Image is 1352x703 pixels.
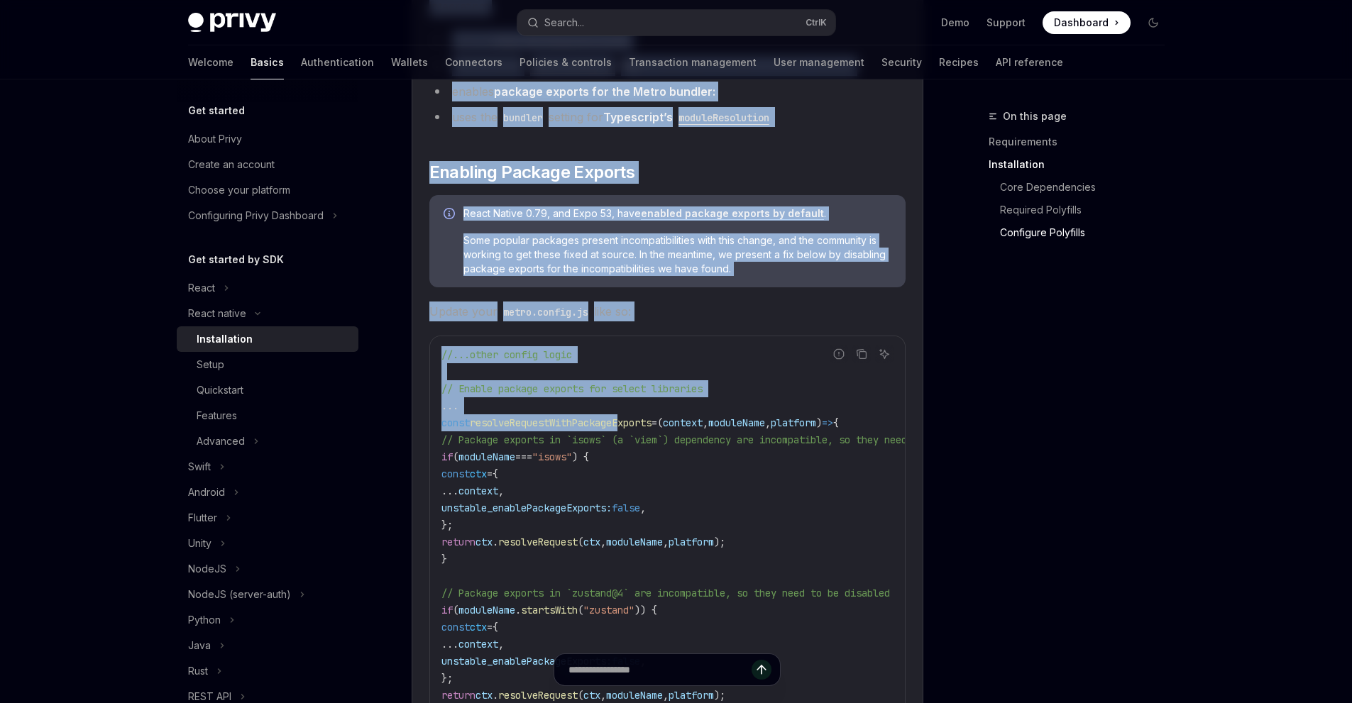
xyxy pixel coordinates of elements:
div: Flutter [188,509,217,526]
a: Core Dependencies [989,176,1176,199]
span: , [663,536,669,548]
span: => [822,416,833,429]
span: const [441,467,470,480]
button: Ask AI [875,345,894,363]
a: Basics [251,45,284,79]
span: { [833,416,839,429]
div: React native [188,305,246,322]
span: Update your like so: [429,301,906,321]
svg: Info [444,208,458,222]
a: Security [881,45,922,79]
span: Dashboard [1054,16,1109,30]
span: On this page [1003,108,1067,125]
button: Toggle Configuring Privy Dashboard section [177,203,358,228]
span: false [612,502,640,514]
h5: Get started by SDK [188,251,284,268]
span: ); [714,536,725,548]
span: ) { [572,450,589,463]
span: } [441,553,447,565]
span: moduleName [606,536,663,548]
img: dark logo [188,13,276,33]
a: Configure Polyfills [989,221,1176,244]
div: Choose your platform [188,182,290,199]
span: context [663,416,703,429]
span: moduleName [708,416,765,429]
span: moduleName [458,450,515,463]
span: //...other config logic [441,348,572,361]
div: Setup [197,356,224,373]
span: { [493,467,498,480]
span: ... [441,399,458,412]
a: Dashboard [1043,11,1131,34]
a: Create an account [177,152,358,177]
span: unstable_enablePackageExports: [441,502,612,514]
a: enabled package exports by default [641,207,824,220]
a: Connectors [445,45,502,79]
a: Authentication [301,45,374,79]
span: moduleName [458,604,515,616]
button: Toggle React native section [177,301,358,326]
button: Toggle React section [177,275,358,301]
button: Toggle Swift section [177,454,358,480]
span: , [498,485,504,497]
span: React Native 0.79, and Expo 53, have . [463,206,891,221]
span: "isows" [532,450,572,463]
div: NodeJS [188,560,226,577]
button: Toggle Python section [177,607,358,633]
button: Toggle Android section [177,480,358,505]
div: Quickstart [197,382,243,399]
div: Python [188,611,221,629]
a: Features [177,403,358,428]
span: Some popular packages present incompatibilities with this change, and the community is working to... [463,233,891,276]
button: Toggle Unity section [177,531,358,556]
span: context [458,638,498,651]
span: context [458,485,498,497]
button: Toggle NodeJS (server-auth) section [177,582,358,607]
span: ctx [470,467,487,480]
a: Support [986,16,1026,30]
div: Advanced [197,433,245,450]
span: resolveRequest [498,536,578,548]
span: platform [669,536,714,548]
span: }; [441,519,453,531]
span: ( [453,450,458,463]
span: , [703,416,708,429]
span: ... [441,485,458,497]
span: // Enable package exports for select libraries [441,382,703,395]
div: Java [188,637,211,654]
button: Report incorrect code [830,345,848,363]
button: Send message [752,660,771,680]
span: ( [453,604,458,616]
a: Typescript’smoduleResolution [603,110,775,124]
a: Welcome [188,45,233,79]
button: Toggle Java section [177,633,358,658]
span: if [441,450,453,463]
a: Required Polyfills [989,199,1176,221]
span: ( [578,604,583,616]
a: package exports for the Metro bundler: [494,84,715,99]
code: moduleResolution [673,110,775,126]
div: Rust [188,663,208,680]
div: React [188,279,215,297]
a: Installation [989,153,1176,176]
span: // Package exports in `isows` (a `viem`) dependency are incompatible, so they need to be disabled [441,433,992,446]
div: Features [197,407,237,424]
div: Android [188,484,225,501]
a: Demo [941,16,969,30]
div: Swift [188,458,211,475]
span: const [441,621,470,633]
span: platform [771,416,816,429]
code: metro.config.js [498,304,594,320]
a: Requirements [989,131,1176,153]
div: Unity [188,535,211,552]
a: Transaction management [629,45,757,79]
span: = [487,467,493,480]
a: About Privy [177,126,358,152]
span: { [493,621,498,633]
div: About Privy [188,131,242,148]
div: Configuring Privy Dashboard [188,207,324,224]
span: , [498,638,504,651]
input: Ask a question... [568,654,752,685]
li: uses the setting for [429,107,906,127]
span: ( [657,416,663,429]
